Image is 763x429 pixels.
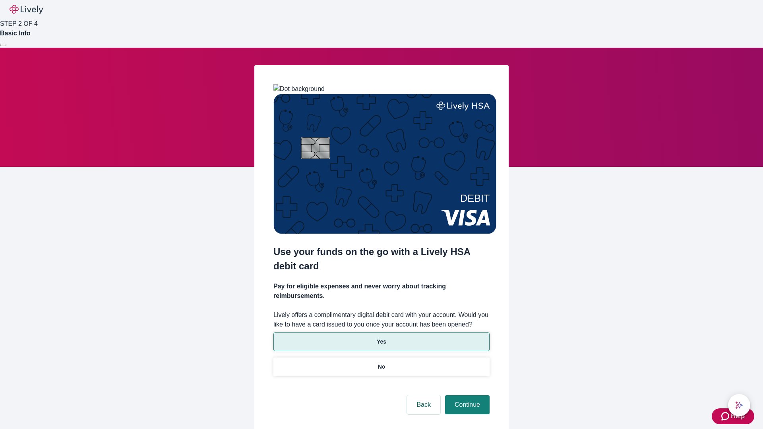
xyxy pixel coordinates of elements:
[735,401,743,409] svg: Lively AI Assistant
[728,394,750,416] button: chat
[721,412,731,421] svg: Zendesk support icon
[377,338,386,346] p: Yes
[273,245,490,273] h2: Use your funds on the go with a Lively HSA debit card
[712,408,754,424] button: Zendesk support iconHelp
[273,332,490,351] button: Yes
[407,395,440,414] button: Back
[273,94,496,234] img: Debit card
[378,363,385,371] p: No
[273,310,490,329] label: Lively offers a complimentary digital debit card with your account. Would you like to have a card...
[273,282,490,301] h4: Pay for eligible expenses and never worry about tracking reimbursements.
[445,395,490,414] button: Continue
[273,357,490,376] button: No
[273,84,325,94] img: Dot background
[731,412,745,421] span: Help
[10,5,43,14] img: Lively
